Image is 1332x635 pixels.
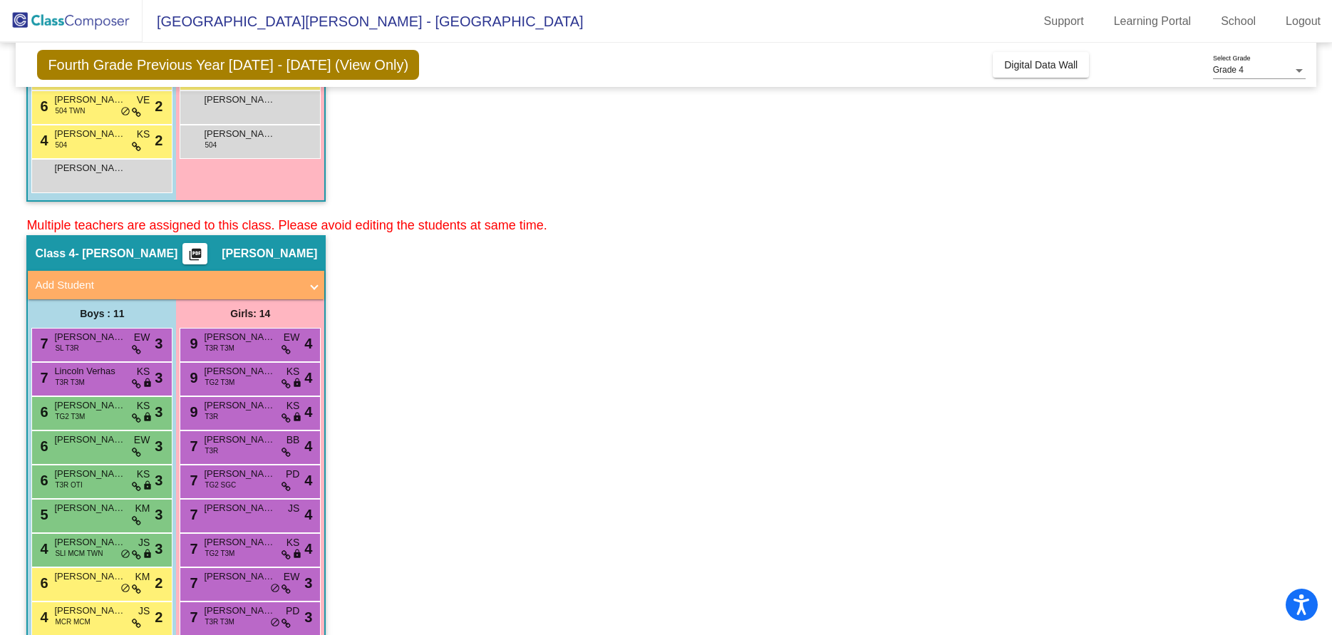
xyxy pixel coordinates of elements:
span: [PERSON_NAME] [54,93,125,107]
span: do_not_disturb_alt [270,583,280,594]
span: [PERSON_NAME] [204,330,275,344]
span: [PERSON_NAME] [54,467,125,481]
span: T3R T3M [55,377,85,388]
span: PD [286,604,299,619]
span: TG2 T3M [55,411,85,422]
span: 4 [304,470,312,491]
span: Grade 4 [1213,65,1244,75]
span: 7 [186,541,197,557]
span: 3 [155,504,162,525]
a: Support [1033,10,1095,33]
span: [PERSON_NAME] [54,127,125,141]
span: 3 [155,538,162,559]
span: KS [137,364,150,379]
span: 9 [186,370,197,386]
span: EW [284,330,300,345]
span: 3 [155,470,162,491]
span: 4 [304,333,312,354]
span: 7 [186,609,197,625]
span: 504 [205,140,217,150]
span: [PERSON_NAME] [54,501,125,515]
span: [PERSON_NAME] [204,127,275,141]
span: lock [143,480,153,492]
span: JS [138,535,150,550]
span: TG2 SGC [205,480,236,490]
a: Logout [1274,10,1332,33]
span: BB [286,433,300,448]
span: 4 [304,504,312,525]
span: 4 [304,401,312,423]
span: [PERSON_NAME] [204,364,275,378]
span: [PERSON_NAME] [54,535,125,549]
span: 7 [36,336,48,351]
span: Class 4 [35,247,75,261]
span: 7 [186,438,197,454]
span: KS [137,398,150,413]
span: [PERSON_NAME] [204,535,275,549]
span: VE [137,93,150,108]
span: 3 [304,606,312,628]
a: Learning Portal [1103,10,1203,33]
span: 3 [155,401,162,423]
span: KS [286,398,300,413]
span: JS [288,501,299,516]
span: lock [292,549,302,560]
mat-panel-title: Add Student [35,277,300,294]
span: KS [137,467,150,482]
span: [PERSON_NAME] [204,467,275,481]
mat-expansion-panel-header: Add Student [28,271,324,299]
mat-icon: picture_as_pdf [187,247,204,267]
span: KS [137,127,150,142]
span: [PERSON_NAME] [222,247,317,261]
span: Digital Data Wall [1004,59,1078,71]
span: - [PERSON_NAME] [75,247,177,261]
span: KM [135,569,150,584]
span: lock [143,378,153,389]
span: lock [143,549,153,560]
span: 504 TWN [55,105,85,116]
span: 7 [186,473,197,488]
span: EW [134,433,150,448]
span: [PERSON_NAME] [54,330,125,344]
span: 4 [304,367,312,388]
span: 4 [36,541,48,557]
button: Digital Data Wall [993,52,1089,78]
span: 3 [155,435,162,457]
span: do_not_disturb_alt [270,617,280,629]
button: Print Students Details [182,243,207,264]
span: 9 [186,336,197,351]
span: 6 [36,98,48,114]
span: 4 [36,133,48,148]
span: [PERSON_NAME] [204,569,275,584]
span: 5 [36,507,48,522]
a: School [1209,10,1267,33]
span: TG2 T3M [205,548,234,559]
span: KS [286,364,300,379]
span: [PERSON_NAME] [PERSON_NAME] [54,569,125,584]
span: T3R OTI [55,480,82,490]
span: [PERSON_NAME] [204,604,275,618]
span: T3R [205,411,218,422]
span: KS [286,535,300,550]
span: 6 [36,575,48,591]
span: lock [292,378,302,389]
span: 9 [186,404,197,420]
span: [PERSON_NAME] [PERSON_NAME] [54,604,125,618]
span: SLI MCM TWN [55,548,103,559]
span: 3 [155,333,162,354]
span: 2 [155,606,162,628]
span: Lincoln Verhas [54,364,125,378]
span: KM [135,501,150,516]
span: lock [143,412,153,423]
span: [GEOGRAPHIC_DATA][PERSON_NAME] - [GEOGRAPHIC_DATA] [143,10,584,33]
div: Boys : 11 [28,299,176,328]
span: [PERSON_NAME] [204,93,275,107]
span: EW [134,330,150,345]
span: MCR MCM [55,616,90,627]
span: 4 [304,538,312,559]
span: [PERSON_NAME] [54,398,125,413]
span: TG2 T3M [205,377,234,388]
span: 7 [186,575,197,591]
span: 3 [155,367,162,388]
span: [PERSON_NAME] [204,433,275,447]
